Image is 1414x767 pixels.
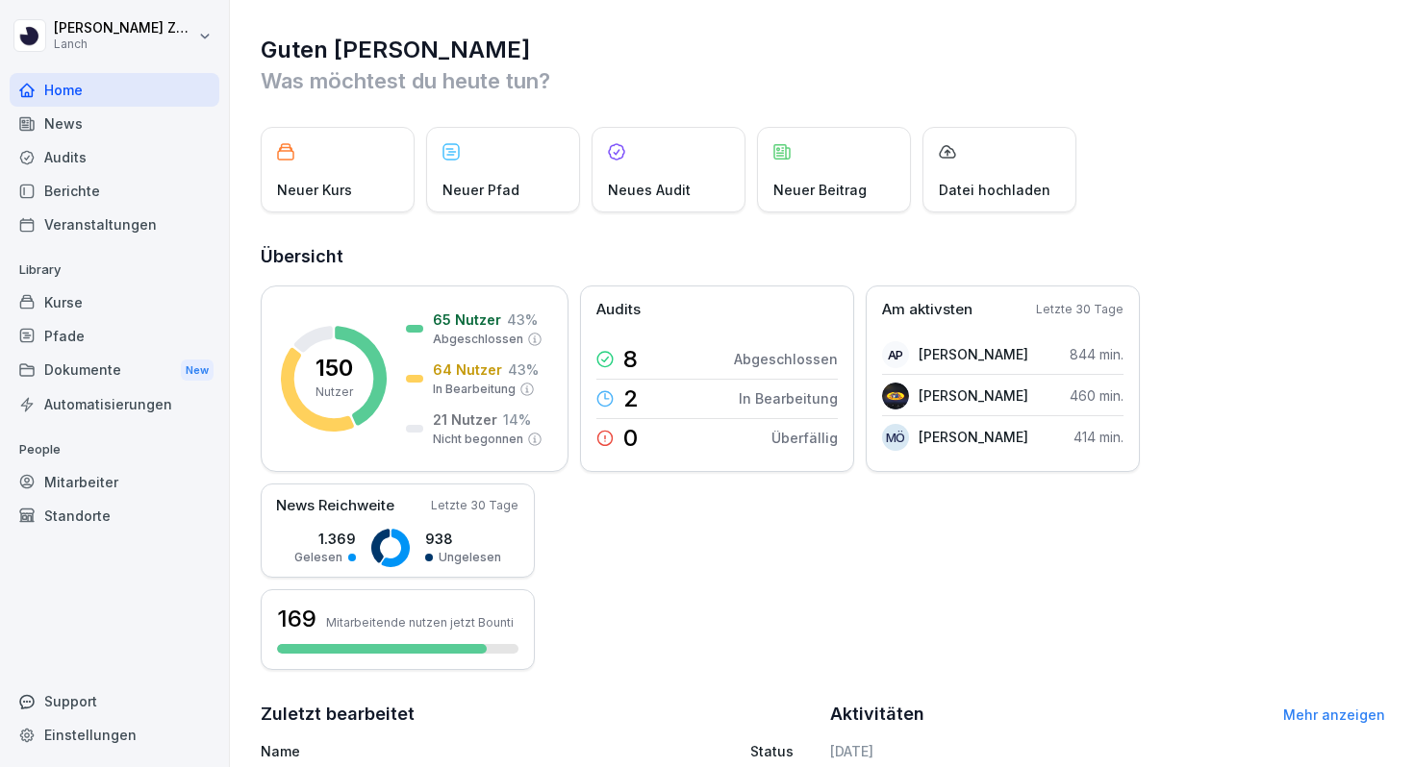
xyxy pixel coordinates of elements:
[623,427,638,450] p: 0
[316,383,353,401] p: Nutzer
[1070,385,1124,406] p: 460 min.
[1073,427,1124,447] p: 414 min.
[326,615,514,630] p: Mitarbeitende nutzen jetzt Bounti
[433,331,523,348] p: Abgeschlossen
[882,424,909,451] div: MÖ
[10,174,219,208] a: Berichte
[294,549,342,566] p: Gelesen
[10,73,219,107] a: Home
[10,255,219,285] p: Library
[261,65,1385,96] p: Was möchtest du heute tun?
[10,387,219,421] a: Automatisierungen
[431,497,518,514] p: Letzte 30 Tage
[882,383,909,409] img: g4w5x5mlkjus3ukx1xap2hc0.png
[10,353,219,388] a: DokumenteNew
[261,35,1385,65] h1: Guten [PERSON_NAME]
[433,309,501,330] p: 65 Nutzer
[10,465,219,499] a: Mitarbeiter
[294,529,356,549] p: 1.369
[54,20,194,37] p: [PERSON_NAME] Zahn
[276,495,394,517] p: News Reichweite
[10,718,219,752] a: Einstellungen
[10,434,219,465] p: People
[425,529,501,549] p: 938
[439,549,501,566] p: Ungelesen
[508,359,539,380] p: 43 %
[623,387,639,410] p: 2
[433,359,502,380] p: 64 Nutzer
[433,381,516,398] p: In Bearbeitung
[882,341,909,368] div: AP
[54,37,194,51] p: Lanch
[596,299,641,321] p: Audits
[181,359,214,382] div: New
[433,409,497,430] p: 21 Nutzer
[316,357,353,380] p: 150
[739,388,838,408] p: In Bearbeitung
[830,701,924,728] h2: Aktivitäten
[10,353,219,388] div: Dokumente
[1036,301,1124,318] p: Letzte 30 Tage
[10,499,219,532] a: Standorte
[608,180,691,200] p: Neues Audit
[10,319,219,353] a: Pfade
[919,344,1028,364] p: [PERSON_NAME]
[939,180,1050,200] p: Datei hochladen
[433,431,523,448] p: Nicht begonnen
[10,208,219,241] a: Veranstaltungen
[1070,344,1124,364] p: 844 min.
[773,180,867,200] p: Neuer Beitrag
[503,409,531,430] p: 14 %
[750,741,794,761] p: Status
[771,428,838,448] p: Überfällig
[10,107,219,140] a: News
[261,243,1385,270] h2: Übersicht
[277,180,352,200] p: Neuer Kurs
[734,349,838,369] p: Abgeschlossen
[10,684,219,718] div: Support
[277,603,316,635] h3: 169
[261,741,600,761] p: Name
[507,309,538,330] p: 43 %
[442,180,519,200] p: Neuer Pfad
[10,140,219,174] a: Audits
[919,427,1028,447] p: [PERSON_NAME]
[919,385,1028,406] p: [PERSON_NAME]
[882,299,972,321] p: Am aktivsten
[623,348,638,371] p: 8
[830,741,1386,761] h6: [DATE]
[261,701,817,728] h2: Zuletzt bearbeitet
[10,285,219,319] a: Kurse
[1283,706,1385,723] a: Mehr anzeigen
